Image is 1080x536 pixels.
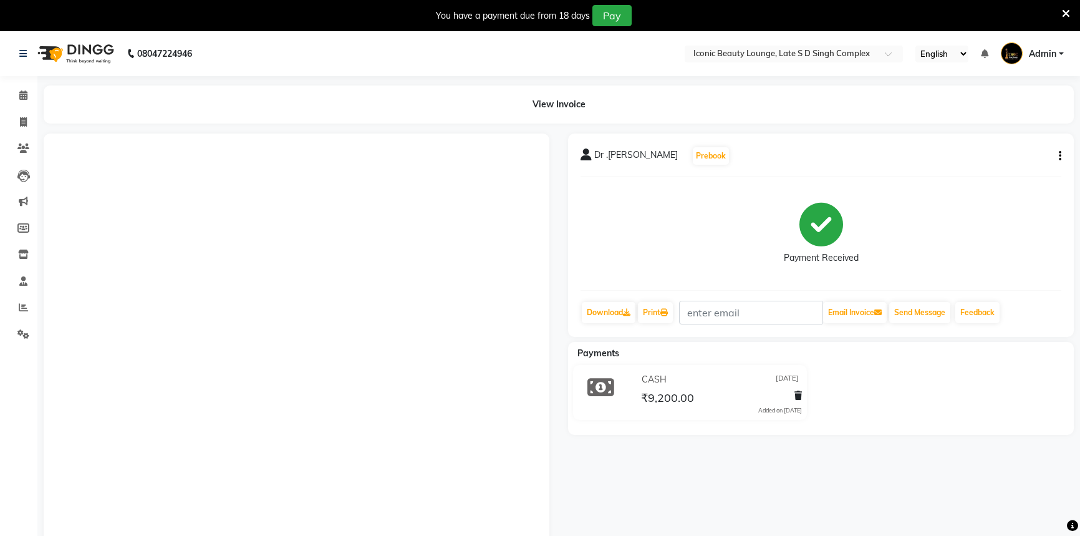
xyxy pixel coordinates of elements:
span: Payments [577,348,619,359]
button: Email Invoice [823,302,887,323]
span: Admin [1029,47,1056,61]
span: CASH [642,373,667,386]
img: Admin [1001,42,1023,64]
div: Added on [DATE] [758,406,802,415]
button: Send Message [889,302,950,323]
button: Prebook [693,147,729,165]
span: [DATE] [776,373,799,386]
button: Pay [592,5,632,26]
input: enter email [679,301,822,324]
span: Dr .[PERSON_NAME] [594,149,678,166]
div: You have a payment due from 18 days [436,9,590,22]
div: View Invoice [44,85,1074,124]
div: Payment Received [784,251,859,265]
a: Download [582,302,635,323]
span: ₹9,200.00 [641,391,694,408]
img: logo [32,36,117,71]
a: Print [638,302,673,323]
a: Feedback [955,302,1000,323]
b: 08047224946 [137,36,192,71]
